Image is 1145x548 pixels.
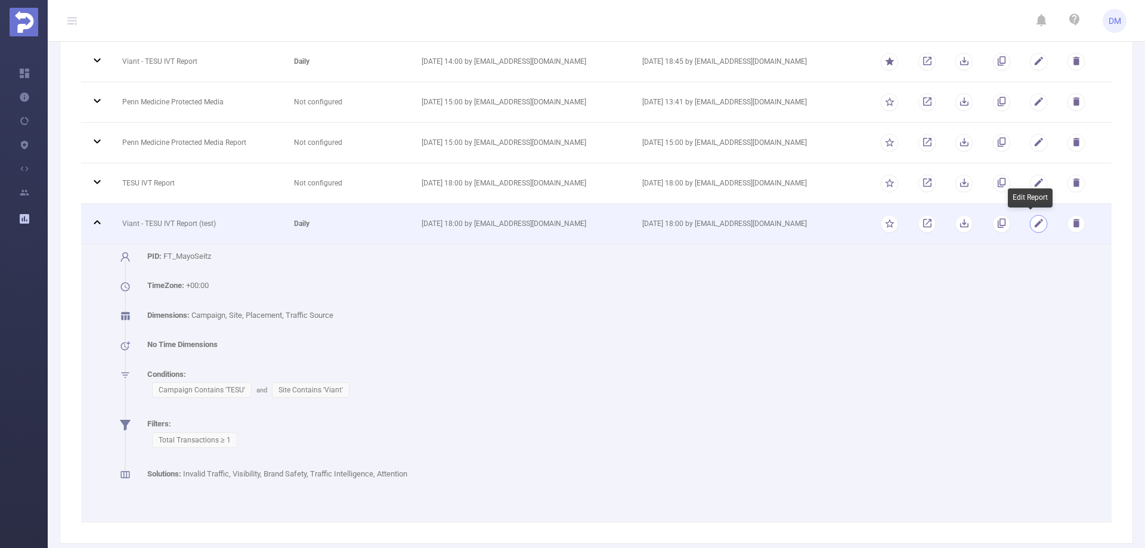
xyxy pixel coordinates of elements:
[633,204,854,244] td: [DATE] 18:00 by [EMAIL_ADDRESS][DOMAIN_NAME]
[285,123,413,163] td: Not configured
[147,311,190,320] b: Dimensions:
[633,163,854,204] td: [DATE] 18:00 by [EMAIL_ADDRESS][DOMAIN_NAME]
[147,252,211,261] span: FT_MayoSeitz
[633,82,854,123] td: [DATE] 13:41 by [EMAIL_ADDRESS][DOMAIN_NAME]
[147,252,162,261] b: PID:
[413,163,633,204] td: [DATE] 18:00 by [EMAIL_ADDRESS][DOMAIN_NAME]
[10,8,38,36] img: Protected Media
[413,82,633,123] td: [DATE] 15:00 by [EMAIL_ADDRESS][DOMAIN_NAME]
[272,382,349,398] span: Site Contains 'Viant'
[633,123,854,163] td: [DATE] 15:00 by [EMAIL_ADDRESS][DOMAIN_NAME]
[413,42,633,82] td: [DATE] 14:00 by [EMAIL_ADDRESS][DOMAIN_NAME]
[147,281,209,290] span: +00:00
[294,219,310,228] b: daily
[294,57,310,66] b: daily
[256,386,354,394] span: and
[113,42,285,82] td: Viant - TESU IVT Report
[113,204,285,244] td: Viant - TESU IVT Report (test)
[113,123,285,163] td: Penn Medicine Protected Media Report
[285,82,413,123] td: Not configured
[152,382,252,398] span: Campaign Contains 'TESU'
[413,123,633,163] td: [DATE] 15:00 by [EMAIL_ADDRESS][DOMAIN_NAME]
[147,340,218,349] b: No Time Dimensions
[147,370,186,379] b: Conditions:
[152,432,237,448] span: Total Transactions ≥ 1
[1008,188,1053,208] div: Edit Report
[633,42,854,82] td: [DATE] 18:45 by [EMAIL_ADDRESS][DOMAIN_NAME]
[147,281,184,290] b: TimeZone:
[285,163,413,204] td: Not configured
[147,311,333,320] span: Campaign, Site, Placement, Traffic Source
[147,469,407,478] span: Invalid Traffic, Visibility, Brand Safety, Traffic Intelligence, Attention
[147,469,181,478] b: Solutions:
[113,82,285,123] td: Penn Medicine Protected Media
[113,163,285,204] td: TESU IVT Report
[147,419,171,428] b: Filters:
[120,252,131,262] i: icon: user
[413,204,633,244] td: [DATE] 18:00 by [EMAIL_ADDRESS][DOMAIN_NAME]
[1109,9,1121,33] span: DM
